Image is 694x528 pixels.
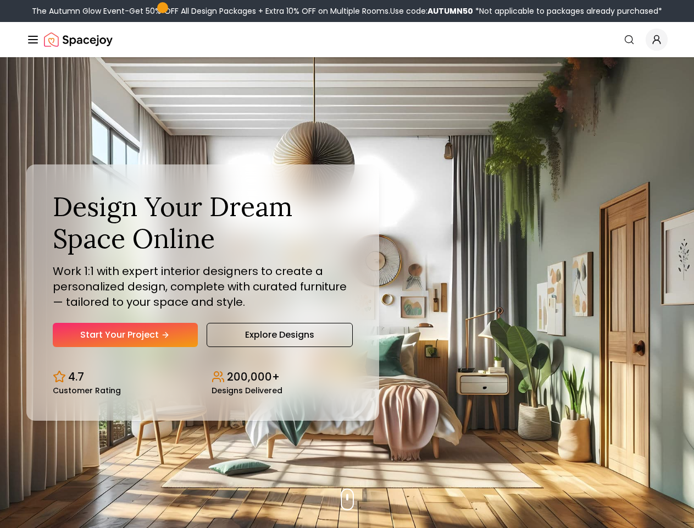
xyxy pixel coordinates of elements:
p: Work 1:1 with expert interior designers to create a personalized design, complete with curated fu... [53,263,353,310]
p: 4.7 [68,369,84,384]
h1: Design Your Dream Space Online [53,191,353,254]
span: *Not applicable to packages already purchased* [473,5,662,16]
a: Explore Designs [207,323,353,347]
div: Design stats [53,360,353,394]
p: 200,000+ [227,369,280,384]
small: Designs Delivered [212,387,282,394]
a: Spacejoy [44,29,113,51]
nav: Global [26,22,668,57]
span: Use code: [390,5,473,16]
b: AUTUMN50 [427,5,473,16]
a: Start Your Project [53,323,198,347]
img: Spacejoy Logo [44,29,113,51]
div: The Autumn Glow Event-Get 50% OFF All Design Packages + Extra 10% OFF on Multiple Rooms. [32,5,662,16]
small: Customer Rating [53,387,121,394]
